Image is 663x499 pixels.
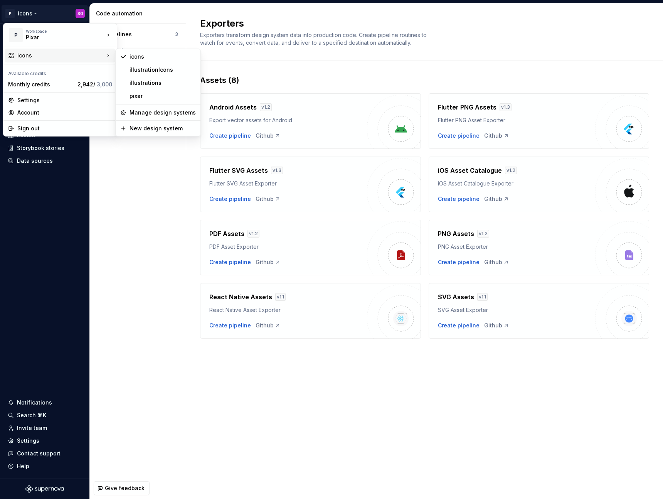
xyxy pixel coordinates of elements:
[26,29,104,34] div: Workspace
[130,92,196,100] div: pixar
[26,34,91,41] div: Pixar
[8,81,74,88] div: Monthly credits
[17,125,112,132] div: Sign out
[130,125,196,132] div: New design system
[130,109,196,116] div: Manage design systems
[130,66,196,74] div: illustrationIcons
[17,52,104,59] div: icons
[77,81,112,88] span: 2,942 /
[5,66,115,78] div: Available credits
[17,96,112,104] div: Settings
[130,79,196,87] div: illustrations
[17,109,112,116] div: Account
[97,81,112,88] span: 3,000
[9,28,23,42] div: P
[130,53,196,61] div: icons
